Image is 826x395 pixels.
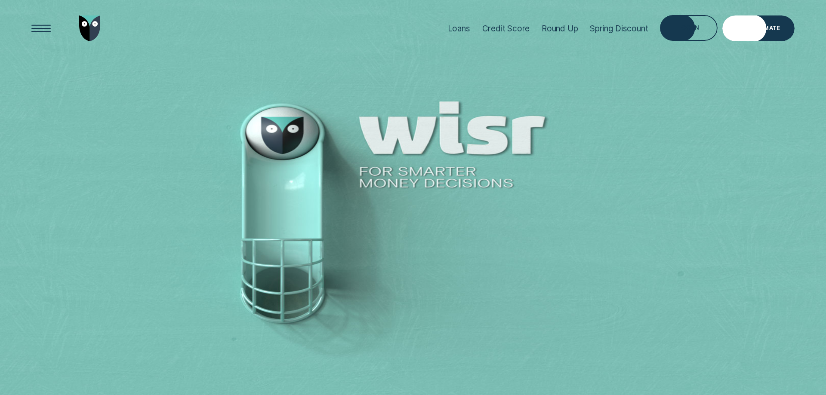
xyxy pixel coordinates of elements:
img: Wisr [79,15,101,41]
button: Open Menu [28,15,54,41]
div: Spring Discount [590,24,648,34]
div: Round Up [542,24,578,34]
button: Log in [660,15,717,41]
div: Credit Score [482,24,530,34]
a: Get Estimate [722,15,795,41]
div: Loans [448,24,470,34]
